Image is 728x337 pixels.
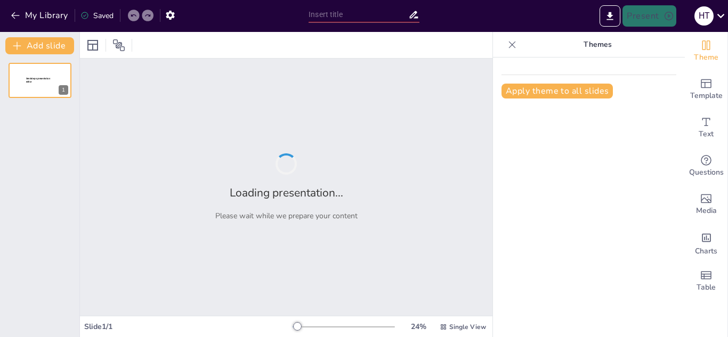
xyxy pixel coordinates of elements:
[9,63,71,98] div: 1
[112,39,125,52] span: Position
[689,167,724,178] span: Questions
[622,5,676,27] button: Present
[694,52,718,63] span: Theme
[685,32,727,70] div: Change the overall theme
[690,90,723,102] span: Template
[8,7,72,24] button: My Library
[215,211,358,221] p: Please wait while we prepare your content
[449,323,486,331] span: Single View
[685,70,727,109] div: Add ready made slides
[80,11,114,21] div: Saved
[521,32,674,57] p: Themes
[699,128,714,140] span: Text
[685,147,727,185] div: Get real-time input from your audience
[694,5,714,27] button: H t
[685,262,727,300] div: Add a table
[501,84,613,98] button: Apply theme to all slides
[694,6,714,26] div: H t
[26,77,50,83] span: Sendsteps presentation editor
[5,37,74,54] button: Add slide
[685,109,727,147] div: Add text boxes
[696,205,717,217] span: Media
[406,322,431,332] div: 24 %
[309,7,408,22] input: Insert title
[695,245,717,257] span: Charts
[685,224,727,262] div: Add charts and graphs
[84,322,293,332] div: Slide 1 / 1
[84,37,101,54] div: Layout
[697,282,716,293] span: Table
[685,185,727,224] div: Add images, graphics, shapes or video
[230,185,343,200] h2: Loading presentation...
[600,5,620,27] button: Export to PowerPoint
[59,85,68,95] div: 1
